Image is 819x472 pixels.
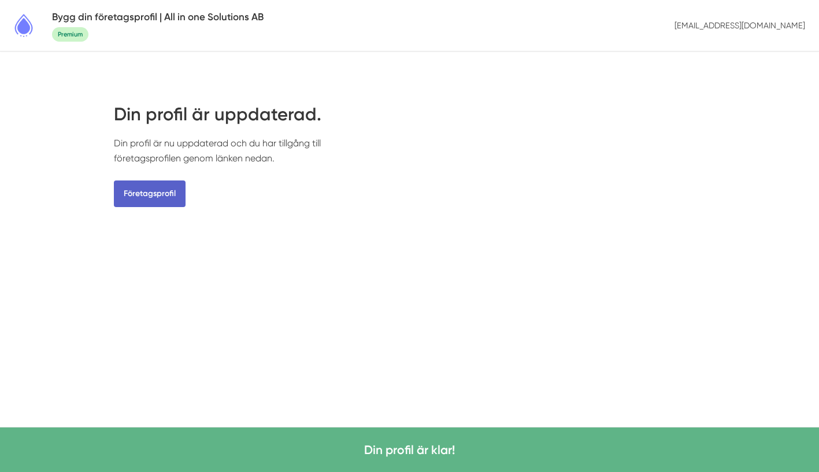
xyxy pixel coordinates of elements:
h4: Din profil är klar! [364,441,455,458]
p: Din profil är nu uppdaterad och du har tillgång till företagsprofilen genom länken nedan. [114,136,376,165]
h5: Bygg din företagsprofil | All in one Solutions AB [52,9,264,25]
p: [EMAIL_ADDRESS][DOMAIN_NAME] [670,15,810,36]
h2: Din profil är uppdaterad. [114,102,376,136]
img: Alla Städföretag [9,11,38,40]
span: Premium [52,27,88,42]
a: Företagsprofil [114,180,186,207]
